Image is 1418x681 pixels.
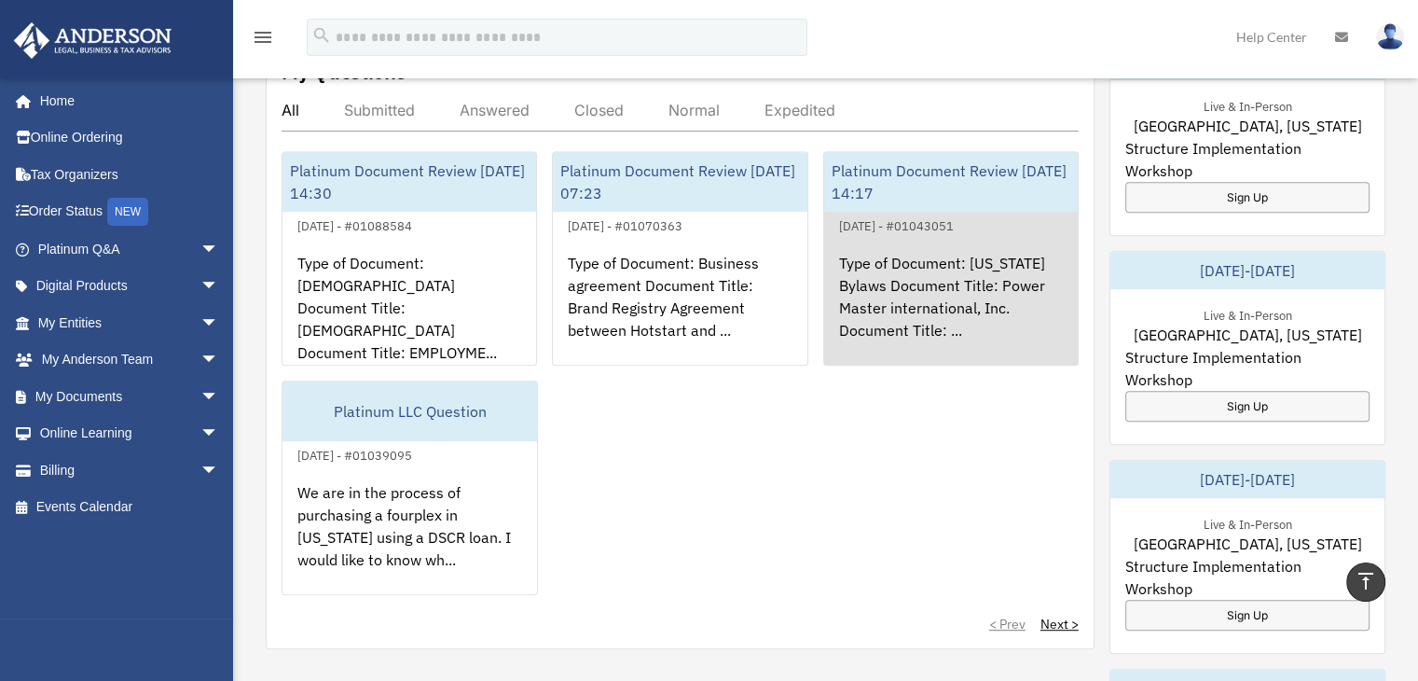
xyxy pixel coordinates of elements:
[200,452,238,490] span: arrow_drop_down
[1188,95,1306,115] div: Live & In-Person
[1125,600,1370,631] a: Sign Up
[13,230,247,268] a: Platinum Q&Aarrow_drop_down
[282,382,537,441] div: Platinum LLC Question
[1125,137,1370,182] span: Structure Implementation Workshop
[13,268,247,305] a: Digital Productsarrow_drop_down
[13,119,247,157] a: Online Ordering
[13,452,247,489] a: Billingarrow_drop_down
[282,215,427,234] div: [DATE] - #01088584
[824,237,1078,382] div: Type of Document: [US_STATE] Bylaws Document Title: Power Master international, Inc. Document Tit...
[1125,182,1370,213] a: Sign Up
[1125,555,1370,600] span: Structure Implementation Workshop
[574,101,624,119] div: Closed
[252,33,274,49] a: menu
[1346,563,1385,602] a: vertical_align_top
[282,381,538,595] a: Platinum LLC Question[DATE] - #01039095We are in the process of purchasing a fourplex in [US_STAT...
[13,193,247,231] a: Order StatusNEW
[200,341,238,380] span: arrow_drop_down
[282,466,537,612] div: We are in the process of purchasing a fourplex in [US_STATE] using a DSCR loan. I would like to k...
[1110,252,1384,289] div: [DATE]-[DATE]
[13,341,247,379] a: My Anderson Teamarrow_drop_down
[13,415,247,452] a: Online Learningarrow_drop_down
[1133,533,1361,555] span: [GEOGRAPHIC_DATA], [US_STATE]
[553,215,697,234] div: [DATE] - #01070363
[824,152,1078,212] div: Platinum Document Review [DATE] 14:17
[13,489,247,526] a: Events Calendar
[13,156,247,193] a: Tax Organizers
[282,151,537,366] a: Platinum Document Review [DATE] 14:30[DATE] - #01088584Type of Document: [DEMOGRAPHIC_DATA] Docum...
[344,101,415,119] div: Submitted
[1133,324,1361,346] span: [GEOGRAPHIC_DATA], [US_STATE]
[553,237,806,382] div: Type of Document: Business agreement Document Title: Brand Registry Agreement between Hotstart an...
[311,25,332,46] i: search
[1110,461,1384,498] div: [DATE]-[DATE]
[8,22,177,59] img: Anderson Advisors Platinum Portal
[282,237,536,382] div: Type of Document: [DEMOGRAPHIC_DATA] Document Title: [DEMOGRAPHIC_DATA] Document Title: EMPLOYME...
[553,152,806,212] div: Platinum Document Review [DATE] 07:23
[13,82,238,119] a: Home
[1355,570,1377,592] i: vertical_align_top
[1125,391,1370,422] a: Sign Up
[824,215,969,234] div: [DATE] - #01043051
[1125,346,1370,391] span: Structure Implementation Workshop
[282,152,536,212] div: Platinum Document Review [DATE] 14:30
[282,444,427,464] div: [DATE] - #01039095
[552,151,807,366] a: Platinum Document Review [DATE] 07:23[DATE] - #01070363Type of Document: Business agreement Docum...
[460,101,530,119] div: Answered
[13,378,247,415] a: My Documentsarrow_drop_down
[1040,615,1079,633] a: Next >
[200,415,238,453] span: arrow_drop_down
[668,101,720,119] div: Normal
[200,378,238,416] span: arrow_drop_down
[1376,23,1404,50] img: User Pic
[764,101,835,119] div: Expedited
[823,151,1079,366] a: Platinum Document Review [DATE] 14:17[DATE] - #01043051Type of Document: [US_STATE] Bylaws Docume...
[1188,304,1306,324] div: Live & In-Person
[200,230,238,269] span: arrow_drop_down
[1133,115,1361,137] span: [GEOGRAPHIC_DATA], [US_STATE]
[200,268,238,306] span: arrow_drop_down
[1188,513,1306,533] div: Live & In-Person
[200,304,238,342] span: arrow_drop_down
[13,304,247,341] a: My Entitiesarrow_drop_down
[252,26,274,49] i: menu
[282,101,299,119] div: All
[107,198,148,226] div: NEW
